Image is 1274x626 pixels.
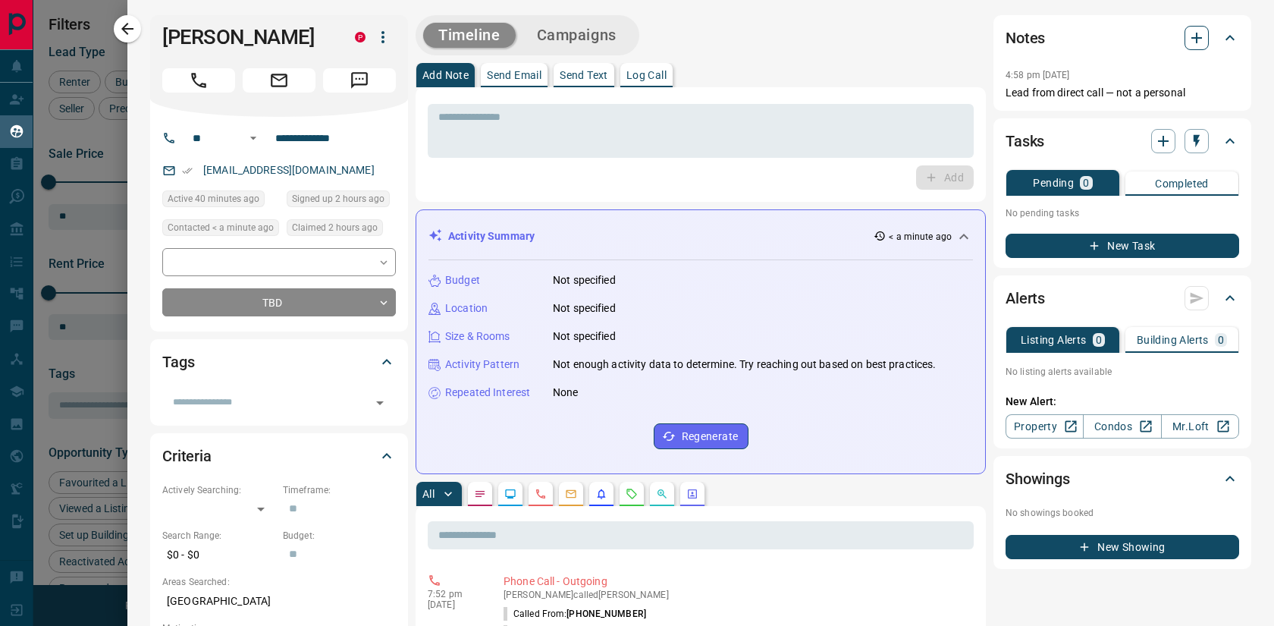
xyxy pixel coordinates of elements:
[448,228,535,244] p: Activity Summary
[1161,414,1239,439] a: Mr.Loft
[522,23,632,48] button: Campaigns
[162,344,396,380] div: Tags
[553,385,579,401] p: None
[287,190,396,212] div: Mon Sep 15 2025
[428,589,481,599] p: 7:52 pm
[1006,394,1239,410] p: New Alert:
[1006,70,1070,80] p: 4:58 pm [DATE]
[162,438,396,474] div: Criteria
[1218,335,1224,345] p: 0
[428,599,481,610] p: [DATE]
[182,165,193,176] svg: Email Verified
[504,607,646,621] p: Called From:
[445,357,519,373] p: Activity Pattern
[369,392,391,414] button: Open
[244,129,262,147] button: Open
[1006,365,1239,379] p: No listing alerts available
[162,68,235,93] span: Call
[292,191,384,206] span: Signed up 2 hours ago
[504,488,516,500] svg: Lead Browsing Activity
[1006,286,1045,310] h2: Alerts
[1006,20,1239,56] div: Notes
[168,220,274,235] span: Contacted < a minute ago
[168,191,259,206] span: Active 40 minutes ago
[283,529,396,543] p: Budget:
[1083,414,1161,439] a: Condos
[162,288,396,316] div: TBD
[355,32,366,42] div: property.ca
[535,488,547,500] svg: Calls
[656,488,668,500] svg: Opportunities
[474,488,486,500] svg: Notes
[162,575,396,589] p: Areas Searched:
[654,423,748,449] button: Regenerate
[487,70,541,80] p: Send Email
[162,219,279,241] div: Mon Sep 15 2025
[686,488,698,500] svg: Agent Actions
[287,219,396,241] div: Mon Sep 15 2025
[553,272,616,288] p: Not specified
[1006,129,1044,153] h2: Tasks
[553,300,616,316] p: Not specified
[553,329,616,344] p: Not specified
[162,444,212,468] h2: Criteria
[445,329,510,344] p: Size & Rooms
[162,589,396,614] p: [GEOGRAPHIC_DATA]
[162,543,275,568] p: $0 - $0
[445,272,480,288] p: Budget
[1006,414,1084,439] a: Property
[1006,202,1239,225] p: No pending tasks
[1021,335,1087,345] p: Listing Alerts
[422,489,435,499] p: All
[1096,335,1102,345] p: 0
[1006,535,1239,559] button: New Showing
[626,488,638,500] svg: Requests
[1006,467,1070,491] h2: Showings
[445,300,488,316] p: Location
[889,230,952,244] p: < a minute ago
[243,68,315,93] span: Email
[1083,178,1089,188] p: 0
[565,488,577,500] svg: Emails
[566,609,646,619] span: [PHONE_NUMBER]
[1006,506,1239,520] p: No showings booked
[1006,461,1239,497] div: Showings
[203,164,375,176] a: [EMAIL_ADDRESS][DOMAIN_NAME]
[162,25,332,49] h1: [PERSON_NAME]
[162,483,275,497] p: Actively Searching:
[1006,234,1239,258] button: New Task
[323,68,396,93] span: Message
[560,70,608,80] p: Send Text
[595,488,607,500] svg: Listing Alerts
[553,357,937,373] p: Not enough activity data to determine. Try reaching out based on best practices.
[422,70,469,80] p: Add Note
[162,190,279,212] div: Mon Sep 15 2025
[504,574,968,590] p: Phone Call - Outgoing
[1006,85,1239,101] p: Lead from direct call — not a personal
[445,385,530,401] p: Repeated Interest
[428,222,973,250] div: Activity Summary< a minute ago
[162,350,194,374] h2: Tags
[162,529,275,543] p: Search Range:
[1006,26,1045,50] h2: Notes
[1137,335,1209,345] p: Building Alerts
[1006,123,1239,159] div: Tasks
[292,220,378,235] span: Claimed 2 hours ago
[1033,178,1074,188] p: Pending
[504,590,968,600] p: [PERSON_NAME] called [PERSON_NAME]
[626,70,667,80] p: Log Call
[283,483,396,497] p: Timeframe:
[423,23,516,48] button: Timeline
[1155,178,1209,189] p: Completed
[1006,280,1239,316] div: Alerts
